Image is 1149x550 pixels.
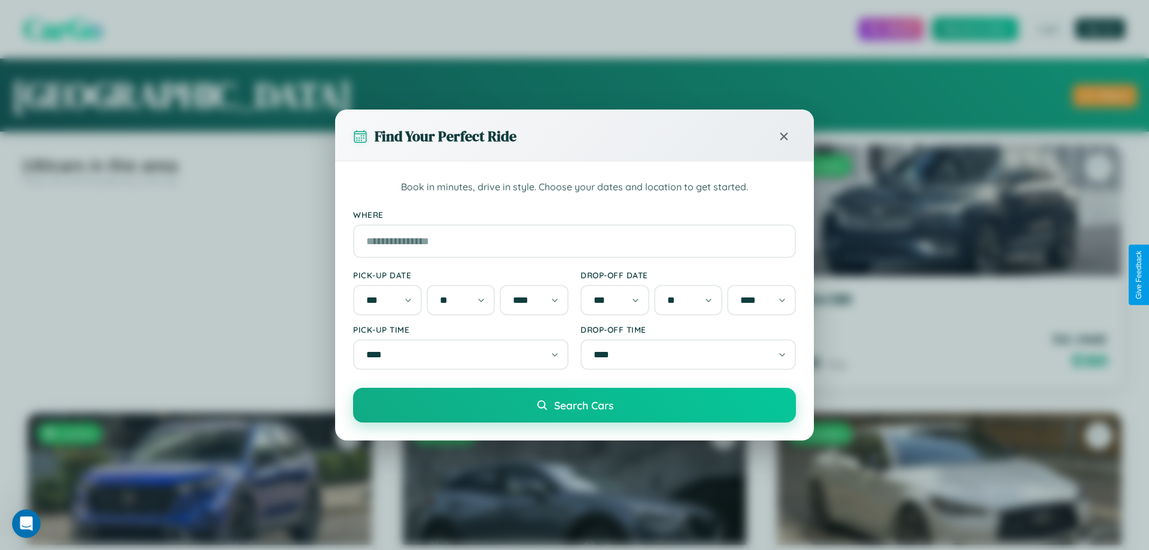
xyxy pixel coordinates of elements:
label: Drop-off Time [580,324,796,335]
label: Drop-off Date [580,270,796,280]
button: Search Cars [353,388,796,423]
p: Book in minutes, drive in style. Choose your dates and location to get started. [353,180,796,195]
label: Pick-up Time [353,324,569,335]
label: Pick-up Date [353,270,569,280]
span: Search Cars [554,399,613,412]
label: Where [353,209,796,220]
h3: Find Your Perfect Ride [375,126,516,146]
